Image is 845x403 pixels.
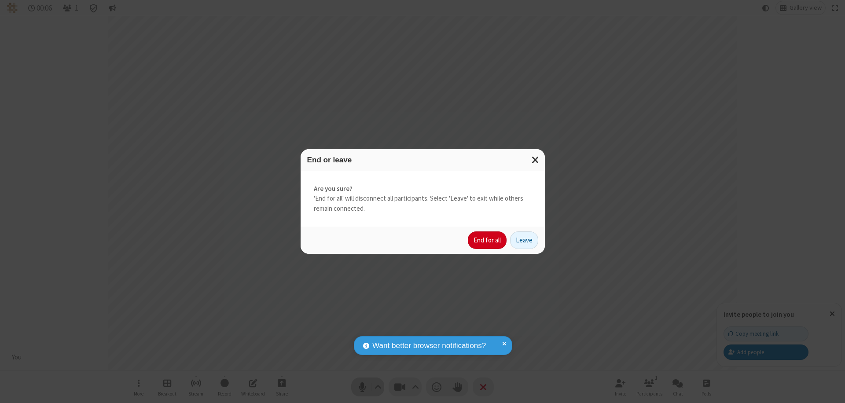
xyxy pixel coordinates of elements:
h3: End or leave [307,156,538,164]
button: End for all [468,231,507,249]
strong: Are you sure? [314,184,532,194]
span: Want better browser notifications? [372,340,486,352]
button: Close modal [526,149,545,171]
div: 'End for all' will disconnect all participants. Select 'Leave' to exit while others remain connec... [301,171,545,227]
button: Leave [510,231,538,249]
